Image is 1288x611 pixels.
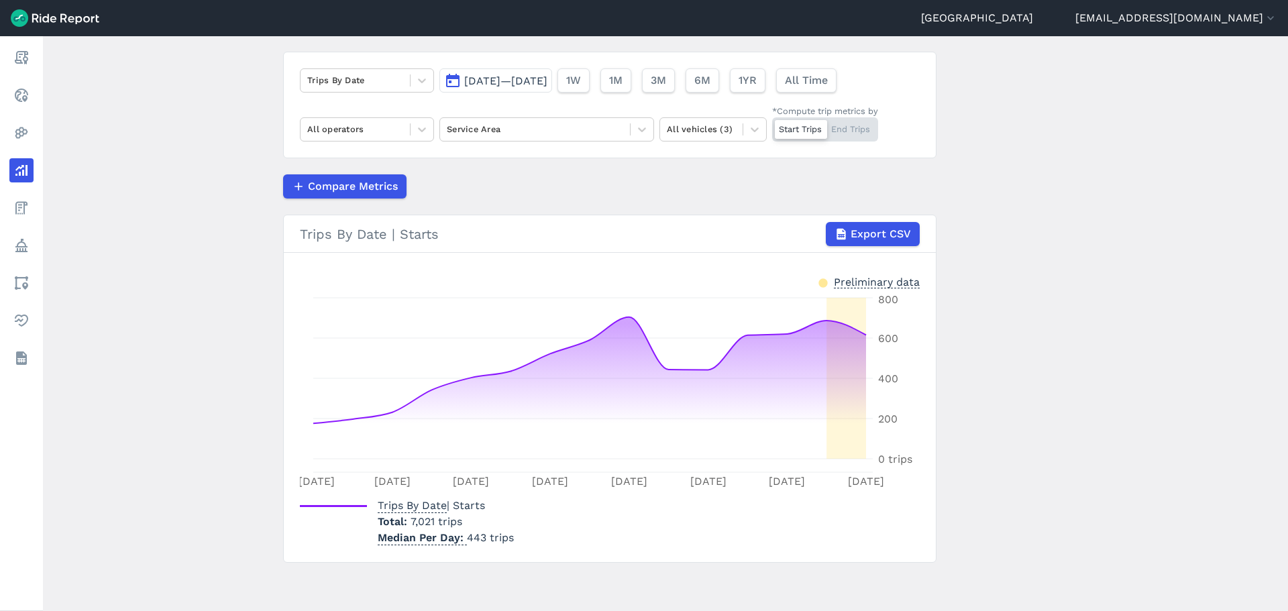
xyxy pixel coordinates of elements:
[9,233,34,258] a: Policy
[851,226,911,242] span: Export CSV
[532,475,568,488] tspan: [DATE]
[611,475,647,488] tspan: [DATE]
[878,372,898,385] tspan: 400
[378,499,485,512] span: | Starts
[694,72,710,89] span: 6M
[9,346,34,370] a: Datasets
[730,68,765,93] button: 1YR
[464,74,547,87] span: [DATE]—[DATE]
[299,475,335,488] tspan: [DATE]
[11,9,99,27] img: Ride Report
[785,72,828,89] span: All Time
[9,121,34,145] a: Heatmaps
[378,530,514,546] p: 443 trips
[878,453,912,465] tspan: 0 trips
[776,68,837,93] button: All Time
[9,158,34,182] a: Analyze
[921,10,1033,26] a: [GEOGRAPHIC_DATA]
[439,68,552,93] button: [DATE]—[DATE]
[609,72,623,89] span: 1M
[878,412,898,425] tspan: 200
[834,274,920,288] div: Preliminary data
[9,83,34,107] a: Realtime
[378,527,467,545] span: Median Per Day
[769,475,805,488] tspan: [DATE]
[378,495,447,513] span: Trips By Date
[651,72,666,89] span: 3M
[9,309,34,333] a: Health
[300,222,920,246] div: Trips By Date | Starts
[566,72,581,89] span: 1W
[283,174,407,199] button: Compare Metrics
[9,46,34,70] a: Report
[9,196,34,220] a: Fees
[1075,10,1277,26] button: [EMAIL_ADDRESS][DOMAIN_NAME]
[9,271,34,295] a: Areas
[826,222,920,246] button: Export CSV
[878,332,898,345] tspan: 600
[453,475,489,488] tspan: [DATE]
[642,68,675,93] button: 3M
[308,178,398,195] span: Compare Metrics
[411,515,462,528] span: 7,021 trips
[600,68,631,93] button: 1M
[878,293,898,306] tspan: 800
[772,105,878,117] div: *Compute trip metrics by
[848,475,884,488] tspan: [DATE]
[690,475,727,488] tspan: [DATE]
[374,475,411,488] tspan: [DATE]
[557,68,590,93] button: 1W
[378,515,411,528] span: Total
[686,68,719,93] button: 6M
[739,72,757,89] span: 1YR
